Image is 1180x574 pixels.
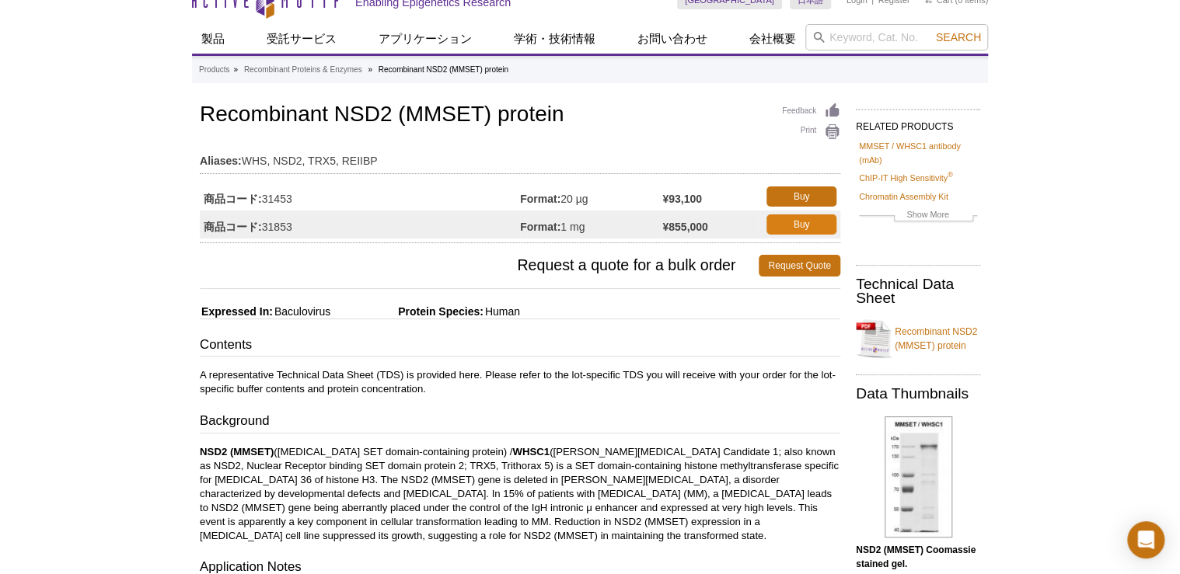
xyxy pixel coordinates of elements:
[520,220,560,234] strong: Format:
[856,109,980,137] h2: RELATED PRODUCTS
[244,63,362,77] a: Recombinant Proteins & Enzymes
[200,446,274,457] strong: NSD2 (MMSET)
[200,255,759,277] span: Request a quote for a bulk order
[662,220,707,234] strong: ¥855,000
[856,387,980,401] h2: Data Thumbnails
[233,65,238,74] li: »
[333,305,484,318] span: Protein Species:
[805,24,988,50] input: Keyword, Cat. No.
[273,305,330,318] span: Baculovirus
[520,210,662,238] td: 1 mg
[200,103,840,129] h1: Recombinant NSD2 (MMSET) protein
[200,336,840,357] h3: Contents
[200,445,840,543] p: ([MEDICAL_DATA] SET domain-containing protein) / ([PERSON_NAME][MEDICAL_DATA] Candidate 1; also k...
[766,214,836,235] a: Buy
[200,210,520,238] td: 31853
[782,103,840,120] a: Feedback
[859,190,948,204] a: Chromatin Assembly Kit
[257,24,346,54] a: 受託サービス
[520,183,662,210] td: 20 µg
[368,65,372,74] li: »
[936,31,981,43] span: Search
[512,446,550,457] strong: WHSC1
[766,186,836,207] a: Buy
[204,192,262,206] strong: 商品コード:
[200,305,273,318] span: Expressed In:
[200,368,840,396] p: A representative Technical Data Sheet (TDS) is provided here. Please refer to the lot-specific TD...
[200,412,840,433] h3: Background
[369,24,481,54] a: アプリケーション
[192,24,234,54] a: 製品
[856,277,980,305] h2: Technical Data Sheet
[948,172,953,179] sup: ®
[484,305,520,318] span: Human
[856,544,976,569] b: NSD2 (MMSET) Coomassie stained gel.
[204,220,262,234] strong: 商品コード:
[200,183,520,210] td: 31453
[856,315,980,362] a: Recombinant NSD2 (MMSET) protein
[859,139,977,167] a: MMSET / WHSC1 antibody (mAb)
[759,255,840,277] a: Request Quote
[379,65,508,74] li: Recombinant NSD2 (MMSET) protein
[1127,521,1164,558] div: Open Intercom Messenger
[859,207,977,225] a: Show More
[200,144,840,169] td: WHS, NSD2, TRX5, REIIBP
[740,24,805,54] a: 会社概要
[782,123,840,141] a: Print
[200,154,242,168] strong: Aliases:
[859,171,952,185] a: ChIP-IT High Sensitivity®
[885,416,952,537] img: NSD2 (MMSET) Coomassie gel
[662,192,702,206] strong: ¥93,100
[199,63,229,77] a: Products
[520,192,560,206] strong: Format:
[628,24,717,54] a: お問い合わせ
[504,24,605,54] a: 学術・技術情報
[931,30,986,44] button: Search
